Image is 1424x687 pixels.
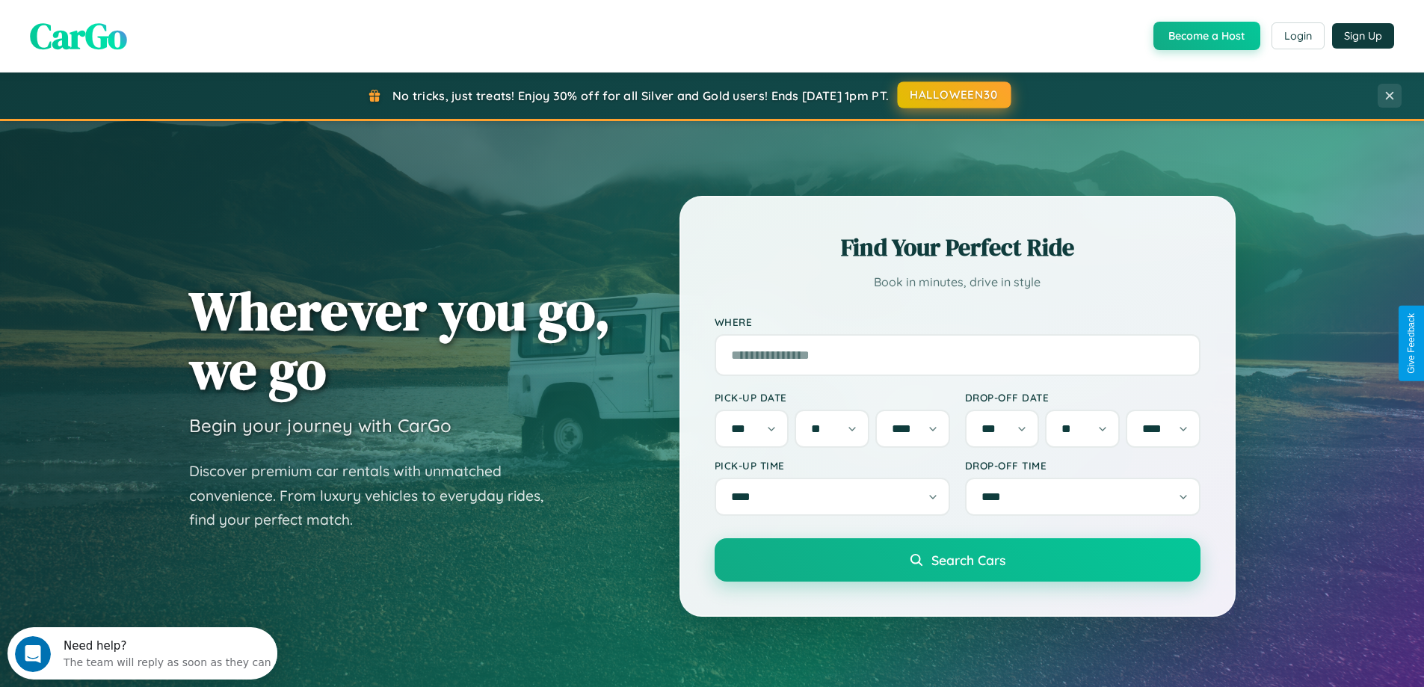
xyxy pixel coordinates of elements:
[715,459,950,472] label: Pick-up Time
[1272,22,1325,49] button: Login
[392,88,889,103] span: No tricks, just treats! Enjoy 30% off for all Silver and Gold users! Ends [DATE] 1pm PT.
[56,25,264,40] div: The team will reply as soon as they can
[1406,313,1417,374] div: Give Feedback
[715,538,1200,582] button: Search Cars
[965,391,1200,404] label: Drop-off Date
[898,81,1011,108] button: HALLOWEEN30
[715,231,1200,264] h2: Find Your Perfect Ride
[715,315,1200,328] label: Where
[189,414,451,437] h3: Begin your journey with CarGo
[30,11,127,61] span: CarGo
[715,391,950,404] label: Pick-up Date
[56,13,264,25] div: Need help?
[15,636,51,672] iframe: Intercom live chat
[965,459,1200,472] label: Drop-off Time
[931,552,1005,568] span: Search Cars
[189,281,611,399] h1: Wherever you go, we go
[1153,22,1260,50] button: Become a Host
[7,627,277,680] iframe: Intercom live chat discovery launcher
[1332,23,1394,49] button: Sign Up
[715,271,1200,293] p: Book in minutes, drive in style
[6,6,278,47] div: Open Intercom Messenger
[189,459,563,532] p: Discover premium car rentals with unmatched convenience. From luxury vehicles to everyday rides, ...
